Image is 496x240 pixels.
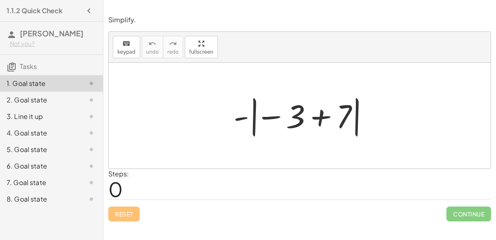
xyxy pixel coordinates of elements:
[86,95,96,105] i: Task not started.
[86,161,96,171] i: Task not started.
[148,39,156,49] i: undo
[86,145,96,154] i: Task not started.
[86,78,96,88] i: Task not started.
[7,112,73,121] div: 3. Line it up
[108,15,491,25] p: Simplify.
[167,49,179,55] span: redo
[7,95,73,105] div: 2. Goal state
[20,62,37,71] span: Tasks
[142,36,163,58] button: undoundo
[20,29,83,38] span: [PERSON_NAME]
[10,40,96,48] div: Not you?
[163,36,183,58] button: redoredo
[122,39,130,49] i: keyboard
[7,178,73,188] div: 7. Goal state
[117,49,136,55] span: keypad
[86,112,96,121] i: Task not started.
[113,36,140,58] button: keyboardkeypad
[108,176,123,202] span: 0
[7,78,73,88] div: 1. Goal state
[108,169,129,178] label: Steps:
[185,36,218,58] button: fullscreen
[7,6,62,16] h4: 1.1.2 Quick Check
[7,145,73,154] div: 5. Goal state
[7,128,73,138] div: 4. Goal state
[86,178,96,188] i: Task not started.
[169,39,177,49] i: redo
[7,194,73,204] div: 8. Goal state
[146,49,159,55] span: undo
[189,49,213,55] span: fullscreen
[7,161,73,171] div: 6. Goal state
[86,128,96,138] i: Task not started.
[86,194,96,204] i: Task not started.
